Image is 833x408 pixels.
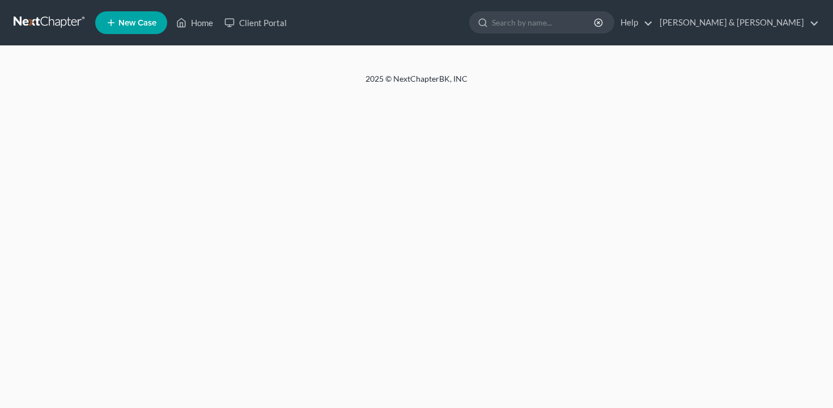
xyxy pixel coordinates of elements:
[654,12,819,33] a: [PERSON_NAME] & [PERSON_NAME]
[118,19,156,27] span: New Case
[492,12,596,33] input: Search by name...
[93,73,739,94] div: 2025 © NextChapterBK, INC
[615,12,653,33] a: Help
[171,12,219,33] a: Home
[219,12,292,33] a: Client Portal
